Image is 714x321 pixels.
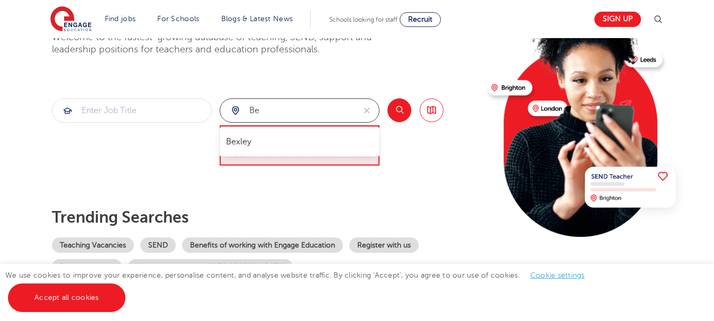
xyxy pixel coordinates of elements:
[52,99,211,122] input: Submit
[329,16,397,23] span: Schools looking for staff
[52,259,122,274] a: Become a tutor
[355,99,379,122] button: Clear
[105,15,136,23] a: Find jobs
[52,31,401,56] p: Welcome to the fastest-growing database of teaching, SEND, support and leadership positions for t...
[182,237,343,253] a: Benefits of working with Engage Education
[349,237,419,253] a: Register with us
[408,15,432,23] span: Recruit
[220,99,355,122] input: Submit
[52,237,134,253] a: Teaching Vacancies
[594,12,641,27] a: Sign up
[52,208,479,227] p: Trending searches
[530,271,585,279] a: Cookie settings
[387,98,411,122] button: Search
[220,125,379,166] span: Please select a city from the list of suggestions
[8,283,125,312] a: Accept all cookies
[5,271,595,301] span: We use cookies to improve your experience, personalise content, and analyse website traffic. By c...
[128,259,293,274] a: Our coverage across [GEOGRAPHIC_DATA]
[52,98,212,123] div: Submit
[140,237,176,253] a: SEND
[400,12,441,27] a: Recruit
[224,131,375,152] li: Bexley
[220,98,379,123] div: Submit
[224,131,375,152] ul: Submit
[157,15,199,23] a: For Schools
[50,6,92,33] img: Engage Education
[221,15,293,23] a: Blogs & Latest News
